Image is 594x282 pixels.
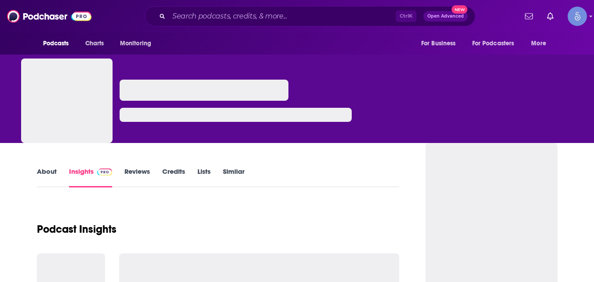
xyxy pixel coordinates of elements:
[415,35,467,52] button: open menu
[421,37,456,50] span: For Business
[97,168,113,176] img: Podchaser Pro
[197,167,211,187] a: Lists
[521,9,536,24] a: Show notifications dropdown
[531,37,546,50] span: More
[525,35,557,52] button: open menu
[43,37,69,50] span: Podcasts
[124,167,150,187] a: Reviews
[37,167,57,187] a: About
[80,35,109,52] a: Charts
[472,37,514,50] span: For Podcasters
[85,37,104,50] span: Charts
[396,11,416,22] span: Ctrl K
[162,167,185,187] a: Credits
[120,37,151,50] span: Monitoring
[423,11,468,22] button: Open AdvancedNew
[452,5,467,14] span: New
[568,7,587,26] span: Logged in as Spiral5-G1
[7,8,91,25] img: Podchaser - Follow, Share and Rate Podcasts
[568,7,587,26] button: Show profile menu
[543,9,557,24] a: Show notifications dropdown
[169,9,396,23] input: Search podcasts, credits, & more...
[37,223,117,236] h1: Podcast Insights
[568,7,587,26] img: User Profile
[466,35,527,52] button: open menu
[37,35,80,52] button: open menu
[145,6,475,26] div: Search podcasts, credits, & more...
[114,35,163,52] button: open menu
[427,14,464,18] span: Open Advanced
[69,167,113,187] a: InsightsPodchaser Pro
[223,167,244,187] a: Similar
